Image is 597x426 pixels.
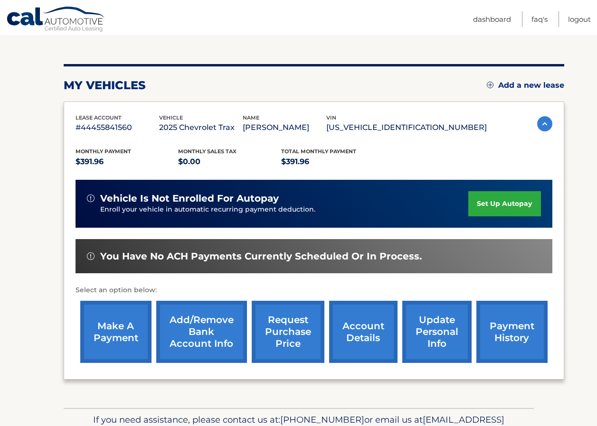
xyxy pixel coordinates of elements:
p: $0.00 [178,155,281,168]
span: You have no ACH payments currently scheduled or in process. [100,250,422,262]
p: $391.96 [281,155,384,168]
p: Enroll your vehicle in automatic recurring payment deduction. [100,204,469,215]
img: alert-white.svg [87,194,95,202]
a: Dashboard [473,11,511,27]
img: alert-white.svg [87,252,95,260]
a: update personal info [402,301,472,363]
p: [US_VEHICLE_IDENTIFICATION_NUMBER] [326,121,487,134]
p: [PERSON_NAME] [243,121,326,134]
a: Cal Automotive [6,6,106,34]
a: make a payment [80,301,152,363]
a: Logout [568,11,591,27]
p: Select an option below: [76,285,552,296]
span: lease account [76,114,122,121]
img: accordion-active.svg [537,116,552,131]
a: FAQ's [531,11,548,27]
a: set up autopay [468,191,540,216]
span: name [243,114,259,121]
span: vehicle is not enrolled for autopay [100,193,279,204]
span: vehicle [159,114,183,121]
h2: my vehicles [64,78,146,93]
p: $391.96 [76,155,179,168]
a: Add/Remove bank account info [156,301,247,363]
span: Total Monthly Payment [281,148,356,155]
span: Monthly sales Tax [178,148,237,155]
a: request purchase price [252,301,324,363]
span: [PHONE_NUMBER] [280,414,364,425]
a: account details [329,301,398,363]
span: Monthly Payment [76,148,131,155]
span: vin [326,114,336,121]
p: #44455841560 [76,121,159,134]
img: add.svg [487,82,493,88]
p: 2025 Chevrolet Trax [159,121,243,134]
a: payment history [476,301,548,363]
a: Add a new lease [487,81,564,90]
